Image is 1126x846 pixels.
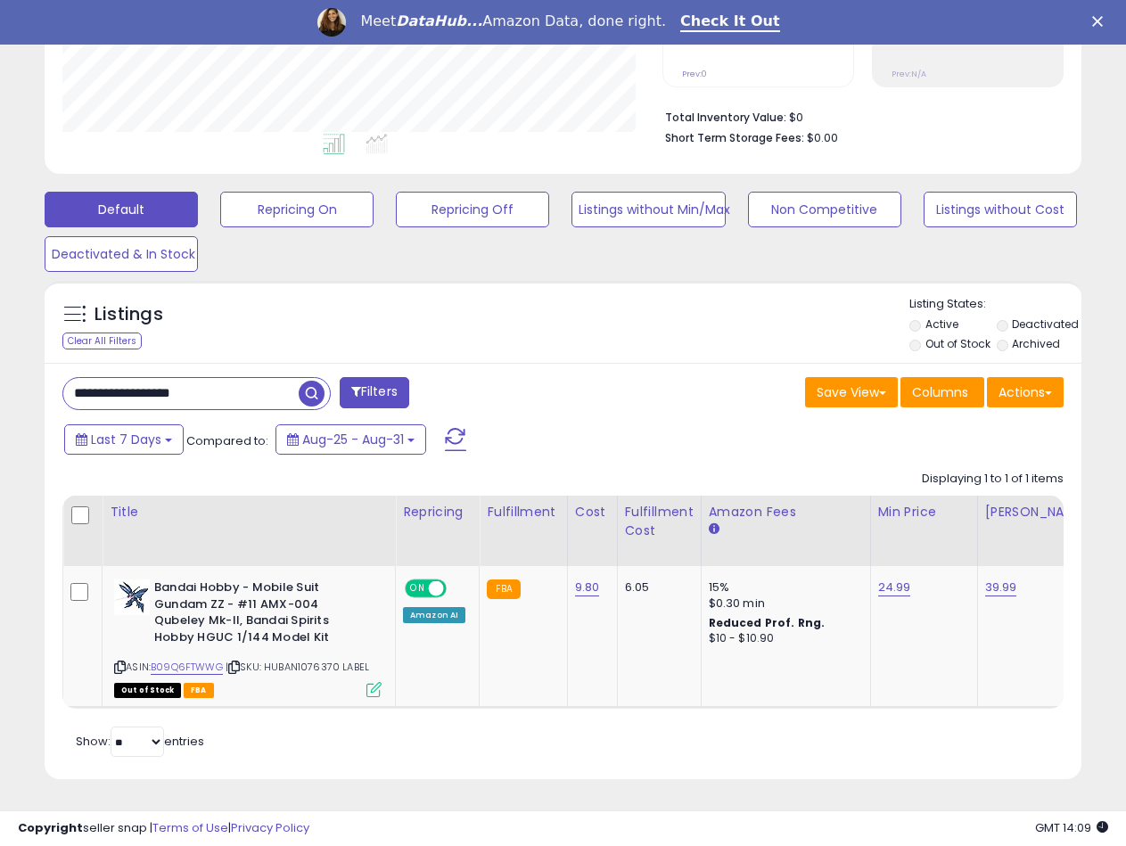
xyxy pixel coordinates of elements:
[748,192,901,227] button: Non Competitive
[625,579,687,595] div: 6.05
[91,431,161,448] span: Last 7 Days
[709,579,857,595] div: 15%
[985,503,1091,522] div: [PERSON_NAME]
[151,660,223,675] a: B09Q6FTWWG
[807,129,838,146] span: $0.00
[575,503,610,522] div: Cost
[682,69,707,79] small: Prev: 0
[360,12,666,30] div: Meet Amazon Data, done right.
[909,296,1081,313] p: Listing States:
[62,333,142,349] div: Clear All Filters
[64,424,184,455] button: Last 7 Days
[18,820,309,837] div: seller snap | |
[709,615,826,630] b: Reduced Prof. Rng.
[110,503,388,522] div: Title
[152,819,228,836] a: Terms of Use
[878,503,970,522] div: Min Price
[487,503,559,522] div: Fulfillment
[625,503,694,540] div: Fulfillment Cost
[302,431,404,448] span: Aug-25 - Aug-31
[18,819,83,836] strong: Copyright
[114,683,181,698] span: All listings that are currently out of stock and unavailable for purchase on Amazon
[680,12,780,32] a: Check It Out
[709,522,719,538] small: Amazon Fees.
[403,503,472,522] div: Repricing
[317,8,346,37] img: Profile image for Georgie
[925,316,958,332] label: Active
[805,377,898,407] button: Save View
[912,383,968,401] span: Columns
[95,302,163,327] h5: Listings
[665,110,786,125] b: Total Inventory Value:
[892,69,926,79] small: Prev: N/A
[665,105,1050,127] li: $0
[878,579,911,596] a: 24.99
[76,733,204,750] span: Show: entries
[571,192,725,227] button: Listings without Min/Max
[275,424,426,455] button: Aug-25 - Aug-31
[45,236,198,272] button: Deactivated & In Stock
[709,503,863,522] div: Amazon Fees
[114,579,382,695] div: ASIN:
[487,579,520,599] small: FBA
[403,607,465,623] div: Amazon AI
[1012,336,1060,351] label: Archived
[45,192,198,227] button: Default
[922,471,1064,488] div: Displaying 1 to 1 of 1 items
[924,192,1077,227] button: Listings without Cost
[340,377,409,408] button: Filters
[407,581,429,596] span: ON
[709,631,857,646] div: $10 - $10.90
[231,819,309,836] a: Privacy Policy
[925,336,990,351] label: Out of Stock
[575,579,600,596] a: 9.80
[220,192,374,227] button: Repricing On
[114,579,150,615] img: 41fVVcEm7mL._SL40_.jpg
[985,579,1017,596] a: 39.99
[987,377,1064,407] button: Actions
[900,377,984,407] button: Columns
[396,12,482,29] i: DataHub...
[186,432,268,449] span: Compared to:
[184,683,214,698] span: FBA
[226,660,369,674] span: | SKU: HUBAN1076370 LABEL
[444,581,473,596] span: OFF
[1012,316,1079,332] label: Deactivated
[396,192,549,227] button: Repricing Off
[1035,819,1108,836] span: 2025-09-8 14:09 GMT
[665,130,804,145] b: Short Term Storage Fees:
[709,595,857,612] div: $0.30 min
[154,579,371,650] b: Bandai Hobby - Mobile Suit Gundam ZZ - #11 AMX-004 Qubeley Mk-II, Bandai Spirits Hobby HGUC 1/144...
[1092,16,1110,27] div: Close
